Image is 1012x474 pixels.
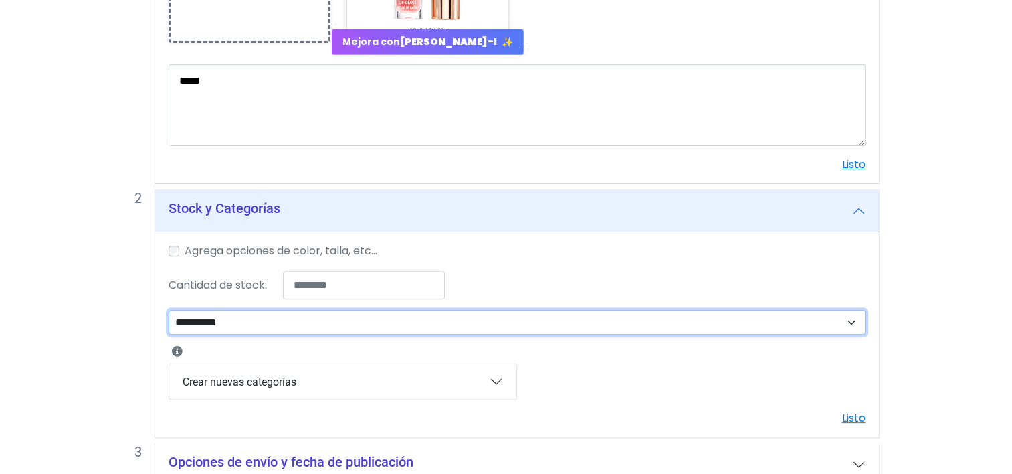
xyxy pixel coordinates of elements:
[400,35,497,48] strong: [PERSON_NAME]-I
[169,277,267,293] label: Cantidad de stock:
[169,454,413,470] h5: Opciones de envío y fecha de publicación
[155,189,879,232] button: Stock y Categorías
[185,243,377,259] label: Agrega opciones de color, talla, etc...
[169,364,516,399] button: Crear nuevas categorías
[502,35,513,50] span: ✨
[332,29,524,55] button: Mejora con[PERSON_NAME]-I ✨
[169,200,280,216] h5: Stock y Categorías
[842,157,866,172] a: Listo
[842,410,866,426] a: Listo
